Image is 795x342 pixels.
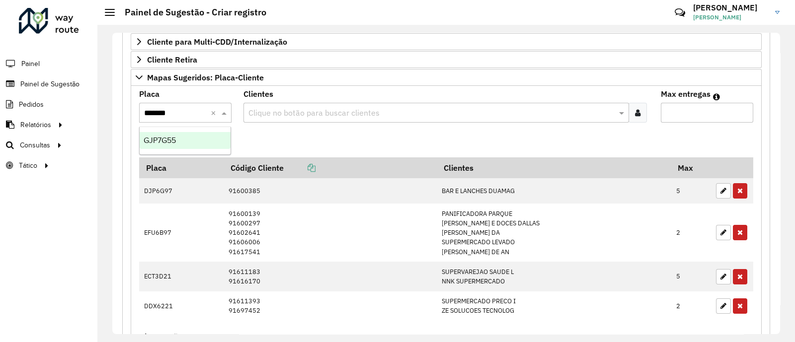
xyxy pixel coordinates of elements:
span: Consultas [20,140,50,150]
td: DJP6G97 [139,178,224,204]
span: GJP7G55 [144,136,176,144]
td: 5 [671,178,711,204]
td: 2 [671,291,711,321]
th: Max [671,157,711,178]
span: [PERSON_NAME] [693,13,768,22]
span: Pedidos [19,99,44,110]
ng-dropdown-panel: Options list [139,127,231,155]
span: Cliente para Multi-CDD/Internalização [147,38,287,46]
th: Placa [139,157,224,178]
td: SUPERMERCADO PRECO I ZE SOLUCOES TECNOLOG [437,291,671,321]
td: 91611183 91616170 [224,262,437,291]
h2: Painel de Sugestão - Criar registro [115,7,266,18]
td: EFU6B97 [139,204,224,262]
label: Max entregas [661,88,711,100]
span: Cliente Retira [147,56,197,64]
span: Painel de Sugestão [20,79,79,89]
span: Relatórios [20,120,51,130]
a: Cliente Retira [131,51,762,68]
span: Tático [19,160,37,171]
td: 5 [671,262,711,291]
td: ECT3D21 [139,262,224,291]
span: Painel [21,59,40,69]
td: BAR E LANCHES DUAMAG [437,178,671,204]
a: Cliente para Multi-CDD/Internalização [131,33,762,50]
label: Clientes [243,88,273,100]
span: Clear all [211,107,219,119]
td: SUPERVAREJAO SAUDE L NNK SUPERMERCADO [437,262,671,291]
th: Código Cliente [224,157,437,178]
a: Contato Rápido [669,2,691,23]
td: 91600139 91600297 91602641 91606006 91617541 [224,204,437,262]
td: DDX6221 [139,291,224,321]
td: 91600385 [224,178,437,204]
td: 2 [671,204,711,262]
a: Copiar [284,163,316,173]
a: Mapas Sugeridos: Placa-Cliente [131,69,762,86]
label: Placa [139,88,159,100]
em: Máximo de clientes que serão colocados na mesma rota com os clientes informados [713,93,720,101]
th: Clientes [437,157,671,178]
td: 91611393 91697452 [224,291,437,321]
span: Mapas Sugeridos: Placa-Cliente [147,73,264,81]
h3: [PERSON_NAME] [693,3,768,12]
td: PANIFICADORA PARQUE [PERSON_NAME] E DOCES DALLAS [PERSON_NAME] DA SUPERMERCADO LEVADO [PERSON_NAM... [437,204,671,262]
